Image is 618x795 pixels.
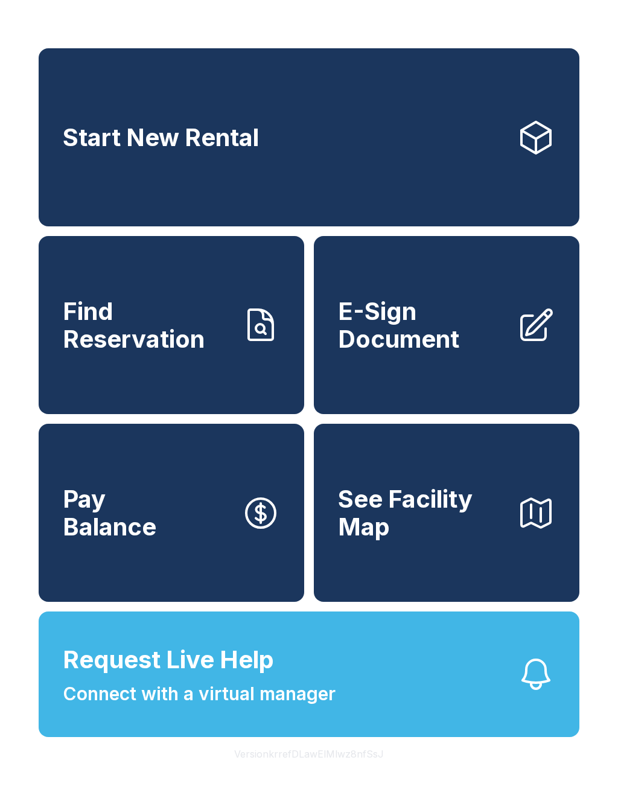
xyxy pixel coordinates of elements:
[63,124,259,152] span: Start New Rental
[63,485,156,540] span: Pay Balance
[39,611,579,737] button: Request Live HelpConnect with a virtual manager
[39,424,304,602] button: PayBalance
[39,236,304,414] a: Find Reservation
[314,424,579,602] button: See Facility Map
[63,642,274,678] span: Request Live Help
[338,298,507,353] span: E-Sign Document
[314,236,579,414] a: E-Sign Document
[39,48,579,226] a: Start New Rental
[63,680,336,707] span: Connect with a virtual manager
[338,485,507,540] span: See Facility Map
[63,298,232,353] span: Find Reservation
[225,737,393,771] button: VersionkrrefDLawElMlwz8nfSsJ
